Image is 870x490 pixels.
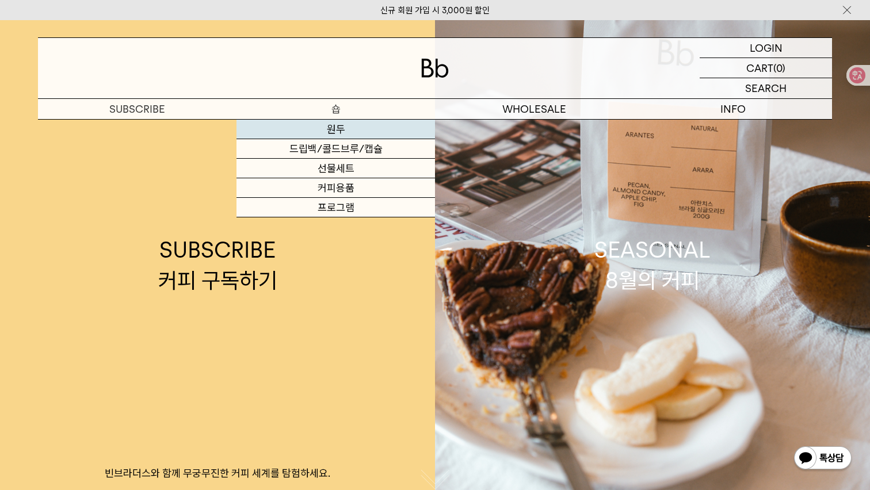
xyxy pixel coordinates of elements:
[236,198,435,217] a: 프로그램
[380,5,490,16] a: 신규 회원 가입 시 3,000원 할인
[158,235,277,296] div: SUBSCRIBE 커피 구독하기
[700,58,832,78] a: CART (0)
[435,99,634,119] p: WHOLESALE
[421,59,449,78] img: 로고
[38,99,236,119] a: SUBSCRIBE
[745,78,787,98] p: SEARCH
[236,120,435,139] a: 원두
[236,139,435,159] a: 드립백/콜드브루/캡슐
[793,445,853,473] img: 카카오톡 채널 1:1 채팅 버튼
[634,99,832,119] p: INFO
[746,58,773,78] p: CART
[700,38,832,58] a: LOGIN
[236,99,435,119] a: 숍
[236,178,435,198] a: 커피용품
[773,58,785,78] p: (0)
[236,159,435,178] a: 선물세트
[750,38,783,58] p: LOGIN
[594,235,711,296] div: SEASONAL 8월의 커피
